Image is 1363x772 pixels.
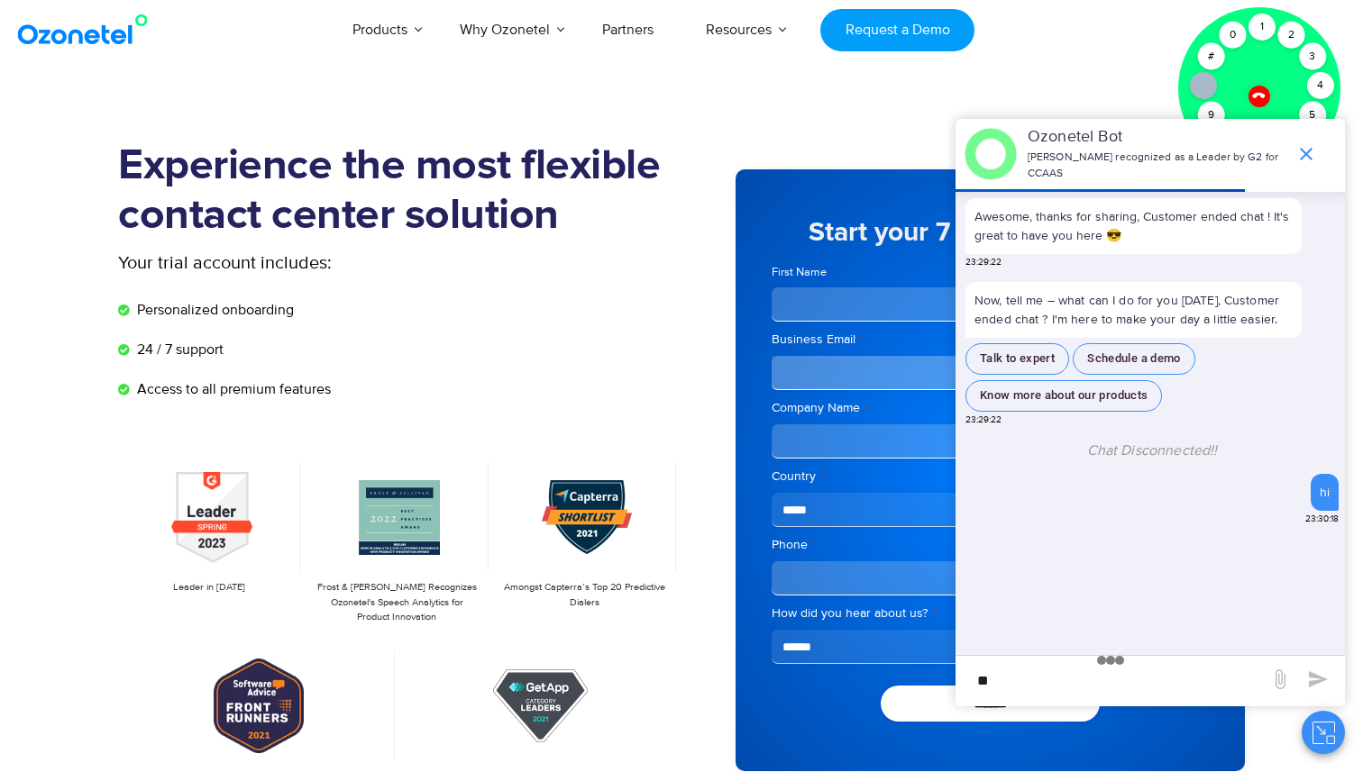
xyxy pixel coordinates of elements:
[965,343,1069,375] button: Talk to expert
[1299,102,1326,129] div: 5
[1087,441,1218,459] span: Chat Disconnected!!
[133,339,224,360] span: 24 / 7 support
[965,413,1002,427] span: 23:29:22
[965,380,1162,412] button: Know more about our products
[1219,22,1246,49] div: 0
[772,536,1209,554] label: Phone
[1299,43,1326,70] div: 3
[1320,483,1330,502] div: hi
[133,378,331,400] span: Access to all premium features
[1277,22,1304,49] div: 2
[965,282,1302,338] p: Now, tell me – what can I do for you [DATE], Customer ended chat ? I'm here to make your day a li...
[772,604,1209,622] label: How did you hear about us?
[974,207,1293,245] p: Awesome, thanks for sharing, Customer ended chat ! It's great to have you here 😎
[772,468,1209,486] label: Country
[1249,14,1276,41] div: 1
[315,580,479,625] p: Frost & [PERSON_NAME] Recognizes Ozonetel's Speech Analytics for Product Innovation
[772,399,1209,417] label: Company Name
[965,128,1017,180] img: header
[772,219,1209,246] h5: Start your 7 day free trial now
[1197,102,1224,129] div: 9
[503,580,667,610] p: Amongst Capterra’s Top 20 Predictive Dialers
[118,141,681,241] h1: Experience the most flexible contact center solution
[133,299,294,321] span: Personalized onboarding
[965,256,1002,269] span: 23:29:22
[118,250,546,277] p: Your trial account includes:
[1302,711,1345,754] button: Close chat
[1073,343,1195,375] button: Schedule a demo
[820,9,974,51] a: Request a Demo
[127,580,291,595] p: Leader in [DATE]
[1197,43,1224,70] div: #
[772,264,985,281] label: First Name
[1305,513,1339,526] span: 23:30:18
[1307,72,1334,99] div: 4
[1288,136,1324,172] span: end chat or minimize
[965,665,1260,697] div: new-msg-input
[1028,150,1286,182] p: [PERSON_NAME] recognized as a Leader by G2 for CCAAS
[1028,125,1286,150] p: Ozonetel Bot
[772,331,1209,349] label: Business Email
